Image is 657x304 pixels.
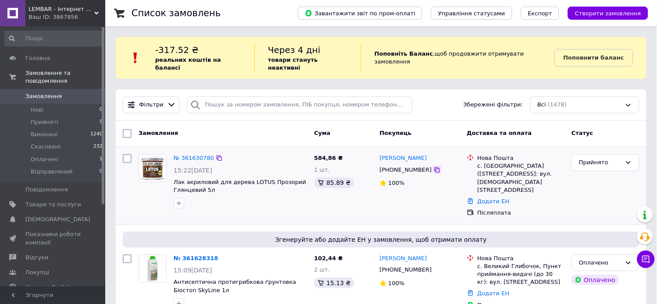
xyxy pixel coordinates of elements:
[380,130,412,136] span: Покупець
[305,9,415,17] span: Завантажити звіт по пром-оплаті
[93,143,103,151] span: 232
[375,50,433,57] b: Поповніть Баланс
[139,130,178,136] span: Замовлення
[25,269,49,276] span: Покупці
[155,45,199,55] span: -317.52 ₴
[132,8,221,18] h1: Список замовлень
[528,10,553,17] span: Експорт
[25,283,73,291] span: Каталог ProSale
[637,251,655,268] button: Чат з покупцем
[314,177,354,188] div: 85.89 ₴
[564,54,624,61] b: Поповнити баланс
[174,279,296,293] a: Антисептична протигрибкова ґрунтовка Біостоп SkyLine 1л
[559,10,648,16] a: Створити замовлення
[100,118,103,126] span: 5
[268,57,318,71] b: товари стануть неактивні
[100,168,103,176] span: 0
[174,179,306,194] a: Лак акриловий для дерева LOTUS Прозорий Глянцевий 5л
[31,118,58,126] span: Прийняті
[139,255,166,282] img: Фото товару
[25,201,81,209] span: Товари та послуги
[478,162,565,194] div: с. [GEOGRAPHIC_DATA] ([STREET_ADDRESS]: вул. [DEMOGRAPHIC_DATA][STREET_ADDRESS]
[438,10,505,17] span: Управління статусами
[174,167,212,174] span: 15:22[DATE]
[478,262,565,286] div: с. Великий Глибочок, Пункт приймання-видачі (до 30 кг): вул. [STREET_ADDRESS]
[298,7,422,20] button: Завантажити звіт по пром-оплаті
[139,255,167,283] a: Фото товару
[389,180,405,186] span: 100%
[174,255,218,262] a: № 361628318
[548,101,567,108] span: (1478)
[155,57,221,71] b: реальних коштів на балансі
[478,290,510,297] a: Додати ЕН
[380,255,427,263] a: [PERSON_NAME]
[378,164,434,176] div: [PHONE_NUMBER]
[139,155,166,182] img: Фото товару
[29,5,94,13] span: LEMBAR - Інтернет магазин
[31,106,43,114] span: Нові
[29,13,105,21] div: Ваш ID: 3867856
[478,209,565,217] div: Післяплата
[568,7,648,20] button: Створити замовлення
[478,255,565,262] div: Нова Пошта
[579,158,621,167] div: Прийнято
[314,166,330,173] span: 1 шт.
[174,267,212,274] span: 15:09[DATE]
[25,186,68,194] span: Повідомлення
[521,7,560,20] button: Експорт
[126,235,636,244] span: Згенеруйте або додайте ЕН у замовлення, щоб отримати оплату
[25,69,105,85] span: Замовлення та повідомлення
[314,278,354,288] div: 15.13 ₴
[31,168,73,176] span: Відправлений
[314,255,343,262] span: 102,44 ₴
[467,130,532,136] span: Доставка та оплата
[389,280,405,286] span: 100%
[314,130,330,136] span: Cума
[380,154,427,163] a: [PERSON_NAME]
[31,131,58,138] span: Виконані
[314,266,330,273] span: 2 шт.
[538,101,546,109] span: Всі
[478,154,565,162] div: Нова Пошта
[139,154,167,182] a: Фото товару
[361,44,554,72] div: , щоб продовжити отримувати замовлення
[174,155,214,161] a: № 361630780
[139,101,164,109] span: Фільтри
[25,230,81,246] span: Показники роботи компанії
[378,264,434,276] div: [PHONE_NUMBER]
[431,7,512,20] button: Управління статусами
[129,51,142,64] img: :exclamation:
[575,10,641,17] span: Створити замовлення
[4,31,104,46] input: Пошук
[478,198,510,205] a: Додати ЕН
[314,155,343,161] span: 584,86 ₴
[554,49,633,67] a: Поповнити баланс
[25,92,62,100] span: Замовлення
[571,275,619,285] div: Оплачено
[90,131,103,138] span: 1240
[579,258,621,268] div: Оплачено
[464,101,523,109] span: Збережені фільтри:
[31,143,61,151] span: Скасовані
[100,156,103,163] span: 1
[100,106,103,114] span: 0
[571,130,593,136] span: Статус
[187,96,413,113] input: Пошук за номером замовлення, ПІБ покупця, номером телефону, Email, номером накладної
[25,216,90,223] span: [DEMOGRAPHIC_DATA]
[268,45,321,55] span: Через 4 дні
[25,54,50,62] span: Головна
[31,156,58,163] span: Оплачені
[25,254,48,262] span: Відгуки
